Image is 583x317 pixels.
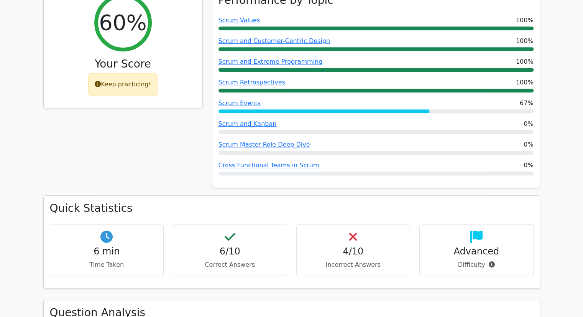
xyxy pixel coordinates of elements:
[303,246,404,257] h4: 4/10
[179,260,281,269] p: Correct Answers
[524,140,533,149] span: 0%
[524,119,533,129] span: 0%
[99,10,146,35] h2: 60%
[218,162,319,169] a: Cross Functional Teams in Scrum
[303,260,404,269] p: Incorrect Answers
[426,260,527,269] p: Difficulty
[218,79,285,86] a: Scrum Retrospectives
[516,57,534,66] span: 100%
[516,16,534,25] span: 100%
[179,246,281,257] h4: 6/10
[218,141,310,148] a: Scrum Master Role Deep Dive
[56,260,158,269] p: Time Taken
[426,246,527,257] h4: Advanced
[218,17,260,24] a: Scrum Values
[50,58,196,71] h3: Your Score
[524,161,533,170] span: 0%
[218,58,323,65] a: Scrum and Extreme Programming
[218,37,330,45] a: Scrum and Customer-Centric Design
[516,78,534,87] span: 100%
[50,202,534,215] h3: Quick Statistics
[516,36,534,46] span: 100%
[218,120,277,127] a: Scrum and Kanban
[520,99,534,108] span: 67%
[88,73,158,96] div: Keep practicing!
[218,99,261,107] a: Scrum Events
[56,246,158,257] h4: 6 min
